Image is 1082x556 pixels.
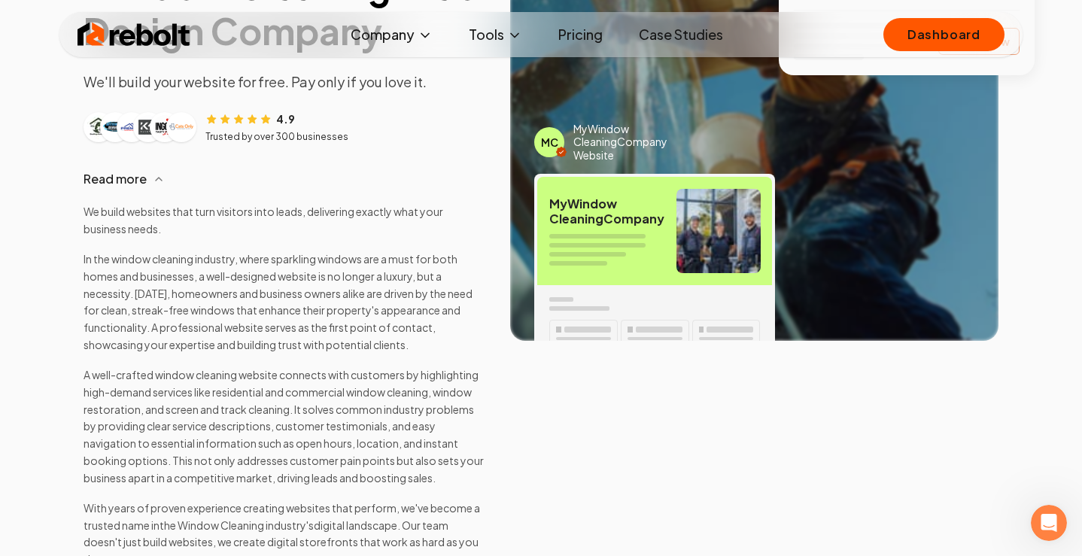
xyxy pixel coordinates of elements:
[84,161,486,197] button: Read more
[153,115,177,139] img: Customer logo 5
[627,20,735,50] a: Case Studies
[169,115,193,139] img: Customer logo 6
[541,135,558,150] span: MC
[883,18,1004,51] a: Dashboard
[84,170,147,188] span: Read more
[87,115,111,139] img: Customer logo 1
[205,131,348,143] p: Trusted by over 300 businesses
[120,115,144,139] img: Customer logo 3
[573,123,694,163] span: My Window Cleaning Company Website
[546,20,615,50] a: Pricing
[339,20,445,50] button: Company
[84,197,486,238] p: We build websites that turn visitors into leads, delivering exactly what your business needs.
[84,111,486,143] article: Customer reviews
[84,112,196,142] div: Customer logos
[78,20,190,50] img: Rebolt Logo
[1031,505,1067,541] iframe: Intercom live chat
[549,196,664,226] span: My Window Cleaning Company
[676,189,761,273] img: Window Cleaning team
[276,111,295,126] span: 4.9
[136,115,160,139] img: Customer logo 4
[205,111,295,126] div: Rating: 4.9 out of 5 stars
[84,71,486,93] p: We'll build your website for free. Pay only if you love it.
[457,20,534,50] button: Tools
[103,115,127,139] img: Customer logo 2
[84,251,486,354] p: In the window cleaning industry, where sparkling windows are a must for both homes and businesses...
[84,366,486,486] p: A well-crafted window cleaning website connects with customers by highlighting high-demand servic...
